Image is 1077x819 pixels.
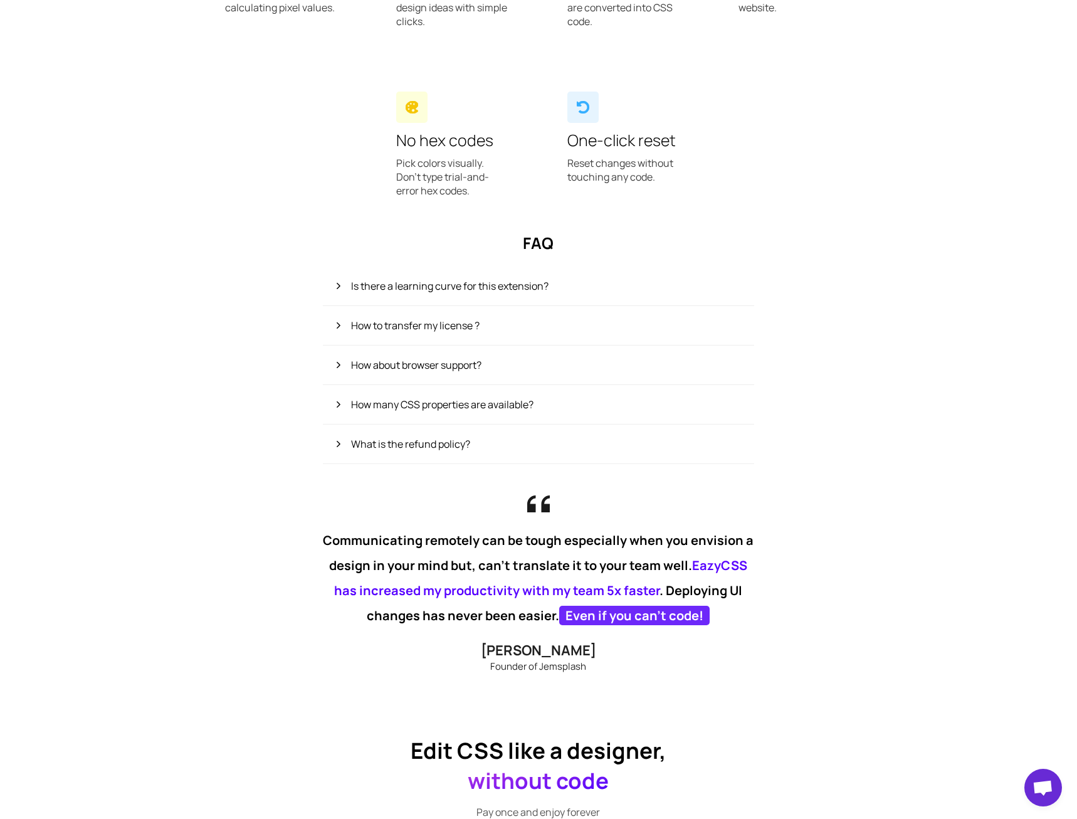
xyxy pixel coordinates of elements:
[396,129,510,151] h3: No hex codes
[323,267,754,306] p: Is there a learning curve for this extension?
[323,736,754,796] h1: Edit CSS like a designer,
[490,660,586,673] p: Founder of Jemsplash
[396,156,510,210] p: Pick colors visually. Don't type trial-and-error hex codes.
[323,346,754,385] p: How about browser support?
[323,528,754,628] p: Communicating remotely can be tough especially when you envision a design in your mind but, can't...
[323,805,754,819] p: Pay once and enjoy forever
[567,156,681,196] p: Reset changes without touching any code.
[1024,769,1062,806] div: Open chat
[323,425,754,464] p: What is the refund policy?
[323,306,754,346] p: How to transfer my license ?
[481,641,596,660] p: [PERSON_NAME]
[567,129,681,151] h3: One-click reset
[559,606,710,625] span: Even if you can't code!
[323,385,754,425] p: How many CSS properties are available?
[468,766,609,796] span: without code
[108,232,969,254] h1: FAQ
